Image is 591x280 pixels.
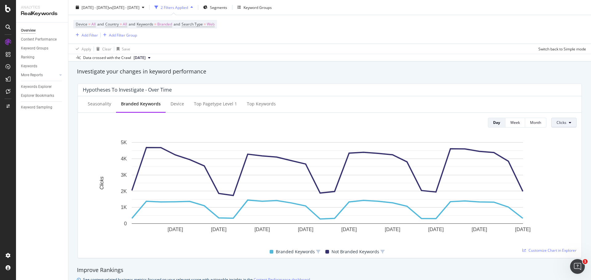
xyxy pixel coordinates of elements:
[21,45,64,52] a: Keyword Groups
[207,20,215,29] span: Web
[109,32,137,37] div: Add Filter Group
[194,101,237,107] div: Top pagetype Level 1
[210,5,227,10] span: Segments
[21,104,64,111] a: Keyword Sampling
[122,46,130,51] div: Save
[21,93,54,99] div: Explorer Bookmarks
[21,84,52,90] div: Keywords Explorer
[88,101,111,107] div: Seasonality
[157,20,172,29] span: Branded
[341,227,357,232] text: [DATE]
[161,5,188,10] div: 2 Filters Applied
[529,248,577,253] span: Customize Chart in Explorer
[167,227,183,232] text: [DATE]
[83,87,172,93] div: Hypotheses to Investigate - Over Time
[121,205,127,210] text: 1K
[21,104,52,111] div: Keyword Sampling
[131,54,153,61] button: [DATE]
[21,27,36,34] div: Overview
[510,120,520,125] div: Week
[570,259,585,274] iframe: Intercom live chat
[88,22,90,27] span: =
[121,101,161,107] div: Branded Keywords
[171,101,184,107] div: Device
[174,22,180,27] span: and
[21,84,64,90] a: Keywords Explorer
[538,46,586,51] div: Switch back to Simple mode
[123,20,127,29] span: All
[255,227,270,232] text: [DATE]
[21,63,37,69] div: Keywords
[102,46,111,51] div: Clear
[121,140,127,145] text: 5K
[154,22,156,27] span: =
[243,5,272,10] div: Keyword Groups
[82,32,98,37] div: Add Filter
[522,248,577,253] a: Customize Chart in Explorer
[105,22,119,27] span: Country
[201,2,230,12] button: Segments
[583,259,588,264] span: 1
[82,5,109,10] span: [DATE] - [DATE]
[99,176,104,190] text: Clicks
[557,120,566,125] span: Clicks
[137,22,153,27] span: Keywords
[488,118,505,128] button: Day
[120,22,122,27] span: =
[428,227,444,232] text: [DATE]
[551,118,577,128] button: Clicks
[21,36,64,43] a: Content Performance
[82,46,91,51] div: Apply
[247,101,276,107] div: Top Keywords
[21,72,43,78] div: More Reports
[114,44,130,54] button: Save
[83,139,572,241] svg: A chart.
[73,31,98,39] button: Add Filter
[505,118,525,128] button: Week
[76,22,87,27] span: Device
[276,248,315,255] span: Branded Keywords
[182,22,203,27] span: Search Type
[83,55,131,61] div: Data crossed with the Crawl
[91,20,96,29] span: All
[21,54,64,61] a: Ranking
[152,2,195,12] button: 2 Filters Applied
[134,55,146,61] span: 2025 Aug. 2nd
[21,72,58,78] a: More Reports
[472,227,487,232] text: [DATE]
[332,248,379,255] span: Not Branded Keywords
[124,221,127,226] text: 0
[101,31,137,39] button: Add Filter Group
[109,5,139,10] span: vs [DATE] - [DATE]
[530,120,541,125] div: Month
[21,27,64,34] a: Overview
[211,227,227,232] text: [DATE]
[204,22,206,27] span: =
[73,2,147,12] button: [DATE] - [DATE]vs[DATE] - [DATE]
[21,36,57,43] div: Content Performance
[77,266,582,274] div: Improve Rankings
[515,227,530,232] text: [DATE]
[121,188,127,194] text: 2K
[21,93,64,99] a: Explorer Bookmarks
[235,2,274,12] button: Keyword Groups
[77,68,582,76] div: Investigate your changes in keyword performance
[298,227,313,232] text: [DATE]
[536,44,586,54] button: Switch back to Simple mode
[21,63,64,69] a: Keywords
[129,22,135,27] span: and
[121,156,127,161] text: 4K
[385,227,400,232] text: [DATE]
[21,5,63,10] div: Analytics
[73,44,91,54] button: Apply
[21,45,48,52] div: Keyword Groups
[21,54,34,61] div: Ranking
[493,120,500,125] div: Day
[21,10,63,17] div: RealKeywords
[97,22,104,27] span: and
[525,118,546,128] button: Month
[121,172,127,178] text: 3K
[94,44,111,54] button: Clear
